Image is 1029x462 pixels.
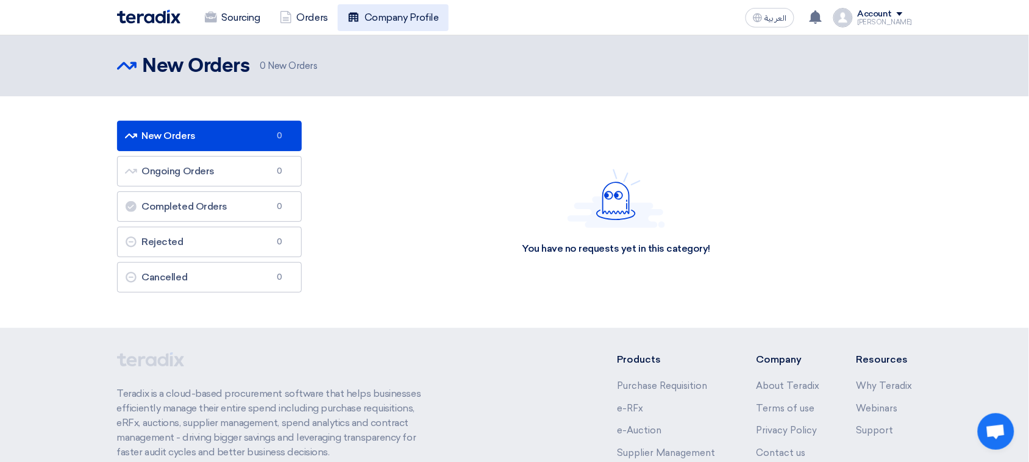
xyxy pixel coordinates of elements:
[978,413,1014,450] a: Open chat
[757,447,806,458] a: Contact us
[117,386,435,460] p: Teradix is a cloud-based procurement software that helps businesses efficiently manage their enti...
[260,59,318,73] span: New Orders
[568,169,665,228] img: Hello
[856,380,913,391] a: Why Teradix
[765,14,787,23] span: العربية
[757,425,817,436] a: Privacy Policy
[617,425,661,436] a: e-Auction
[757,380,820,391] a: About Teradix
[856,352,913,367] li: Resources
[272,271,287,283] span: 0
[617,352,720,367] li: Products
[858,9,892,20] div: Account
[117,156,302,187] a: Ongoing Orders0
[117,227,302,257] a: Rejected0
[833,8,853,27] img: profile_test.png
[856,403,898,414] a: Webinars
[617,447,715,458] a: Supplier Management
[117,10,180,24] img: Teradix logo
[858,19,913,26] div: [PERSON_NAME]
[117,121,302,151] a: New Orders0
[272,201,287,213] span: 0
[617,380,707,391] a: Purchase Requisition
[757,403,815,414] a: Terms of use
[338,4,449,31] a: Company Profile
[270,4,338,31] a: Orders
[272,236,287,248] span: 0
[272,130,287,142] span: 0
[856,425,894,436] a: Support
[117,191,302,222] a: Completed Orders0
[617,403,643,414] a: e-RFx
[746,8,794,27] button: العربية
[260,60,266,71] span: 0
[272,165,287,177] span: 0
[522,243,710,255] div: You have no requests yet in this category!
[195,4,270,31] a: Sourcing
[143,54,250,79] h2: New Orders
[757,352,820,367] li: Company
[117,262,302,293] a: Cancelled0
